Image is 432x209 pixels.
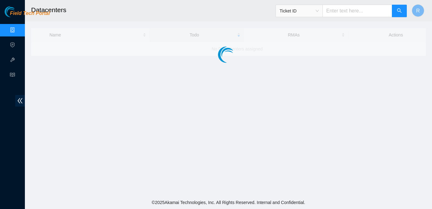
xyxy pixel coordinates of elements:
[392,5,407,17] button: search
[416,7,420,15] span: R
[5,11,50,19] a: Akamai TechnologiesField Tech Portal
[10,69,15,82] span: read
[323,5,392,17] input: Enter text here...
[280,6,319,16] span: Ticket ID
[397,8,402,14] span: search
[25,196,432,209] footer: © 2025 Akamai Technologies, Inc. All Rights Reserved. Internal and Confidential.
[412,4,424,17] button: R
[10,11,50,17] span: Field Tech Portal
[15,95,25,107] span: double-left
[5,6,31,17] img: Akamai Technologies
